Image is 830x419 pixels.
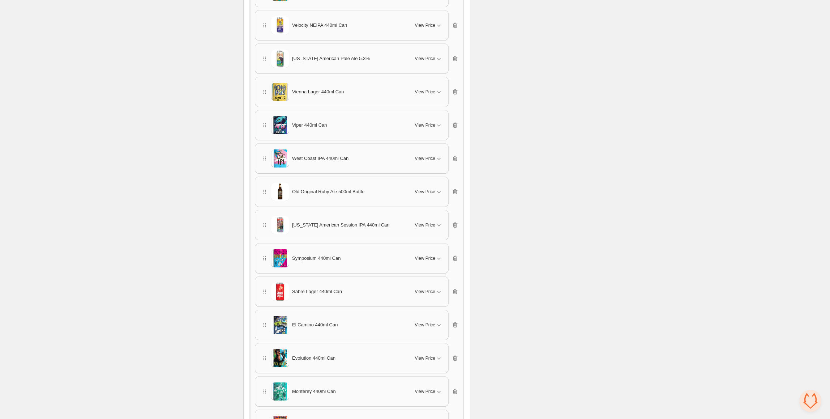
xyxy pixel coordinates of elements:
[271,339,289,377] img: Evolution 440ml Can
[292,321,338,329] span: El Camino 440ml Can
[292,88,344,96] span: Vienna Lager 440ml Can
[415,355,435,361] span: View Price
[292,221,390,229] span: [US_STATE] American Session IPA 440ml Can
[411,53,447,64] button: View Price
[411,153,447,164] button: View Price
[271,50,289,68] img: Vermont American Pale Ale 5.3%
[415,322,435,328] span: View Price
[411,119,447,131] button: View Price
[415,289,435,295] span: View Price
[271,106,289,144] img: Viper 440ml Can
[411,319,447,331] button: View Price
[292,155,348,162] span: West Coast IPA 440ml Can
[411,20,447,31] button: View Price
[292,388,336,395] span: Monterey 440ml Can
[271,183,289,201] img: Old Original Ruby Ale 500ml Bottle
[271,239,289,277] img: Symposium 440ml Can
[292,22,347,29] span: Velocity NEIPA 440ml Can
[415,189,435,195] span: View Price
[415,389,435,394] span: View Price
[415,156,435,161] span: View Price
[415,56,435,62] span: View Price
[292,122,327,129] span: Viper 440ml Can
[271,306,289,344] img: El Camino 440ml Can
[271,16,289,34] img: Velocity NEIPA 440ml Can
[415,22,435,28] span: View Price
[292,188,364,195] span: Old Original Ruby Ale 500ml Bottle
[411,386,447,397] button: View Price
[271,280,289,303] img: Sabre Lager 440ml Can
[292,255,341,262] span: Symposium 440ml Can
[271,139,289,177] img: West Coast IPA 440ml Can
[292,288,342,295] span: Sabre Lager 440ml Can
[415,255,435,261] span: View Price
[411,253,447,264] button: View Price
[271,372,289,410] img: Monterey 440ml Can
[415,89,435,95] span: View Price
[411,186,447,198] button: View Price
[292,55,370,62] span: [US_STATE] American Pale Ale 5.3%
[271,216,289,234] img: Ohio American Session IPA 440ml Can
[271,71,289,113] img: Vienna Lager 440ml Can
[800,390,821,412] div: Open chat
[415,222,435,228] span: View Price
[411,286,447,297] button: View Price
[411,352,447,364] button: View Price
[411,86,447,98] button: View Price
[292,355,335,362] span: Evolution 440ml Can
[411,219,447,231] button: View Price
[415,122,435,128] span: View Price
